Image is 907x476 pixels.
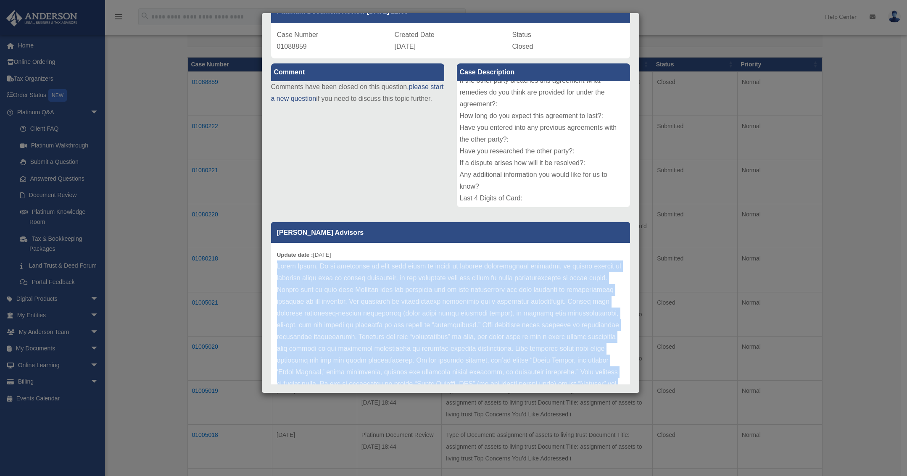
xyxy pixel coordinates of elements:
span: Created Date [395,31,435,38]
span: Case Number [277,31,319,38]
small: [DATE] [277,252,331,258]
p: Comments have been closed on this question, if you need to discuss this topic further. [271,81,444,105]
label: Case Description [457,63,630,81]
span: Status [512,31,531,38]
span: 01088859 [277,43,307,50]
a: please start a new question [271,83,444,102]
div: Type of Document: Non-Disclosure & Confidentiality Agreement Document Title: Non-Disclosure & Con... [457,81,630,207]
label: Comment [271,63,444,81]
b: Update date : [277,252,313,258]
span: [DATE] [395,43,416,50]
span: Closed [512,43,533,50]
p: [PERSON_NAME] Advisors [271,222,630,243]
